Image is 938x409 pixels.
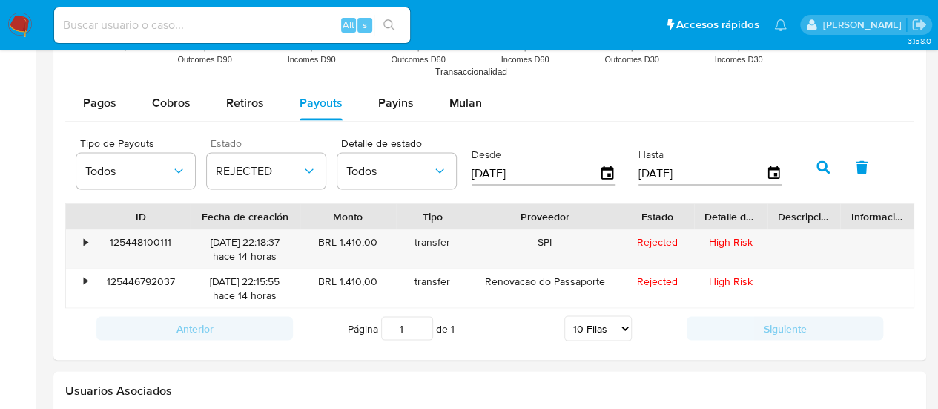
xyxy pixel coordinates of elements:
[374,15,404,36] button: search-icon
[343,18,354,32] span: Alt
[822,18,906,32] p: nicolas.tyrkiel@mercadolibre.com
[907,35,931,47] span: 3.158.0
[65,383,914,398] h2: Usuarios Asociados
[774,19,787,31] a: Notificaciones
[363,18,367,32] span: s
[911,17,927,33] a: Salir
[676,17,759,33] span: Accesos rápidos
[54,16,410,35] input: Buscar usuario o caso...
